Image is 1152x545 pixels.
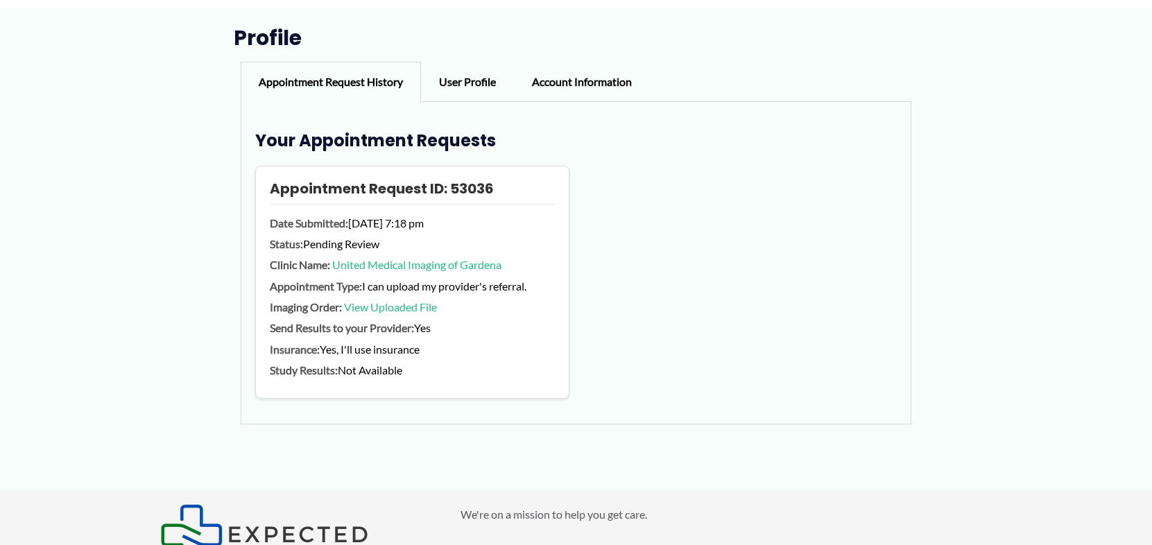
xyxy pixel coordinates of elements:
strong: Date Submitted: [270,216,348,230]
div: Account Information [514,62,650,102]
p: Yes [270,320,554,336]
h4: Appointment Request ID: 53036 [270,180,554,205]
strong: Appointment Type: [270,279,362,293]
strong: Imaging Order: [270,300,342,313]
a: View Uploaded File [344,300,437,313]
strong: Study Results: [270,363,338,377]
p: Yes, I'll use insurance [270,342,554,357]
h1: Profile [234,26,918,51]
p: Not Available [270,363,554,378]
div: User Profile [421,62,514,102]
p: We're on a mission to help you get care. [461,504,992,525]
div: Appointment Request History [241,62,421,102]
p: I can upload my provider's referral. [270,279,554,294]
h3: Your Appointment Requests [255,130,897,151]
p: [DATE] 7:18 pm [270,216,554,231]
strong: Send Results to your Provider: [270,321,414,334]
strong: Insurance: [270,343,320,356]
p: Pending Review [270,236,554,252]
strong: Status: [270,237,303,250]
a: United Medical Imaging of Gardena [332,258,501,271]
strong: Clinic Name: [270,258,330,271]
